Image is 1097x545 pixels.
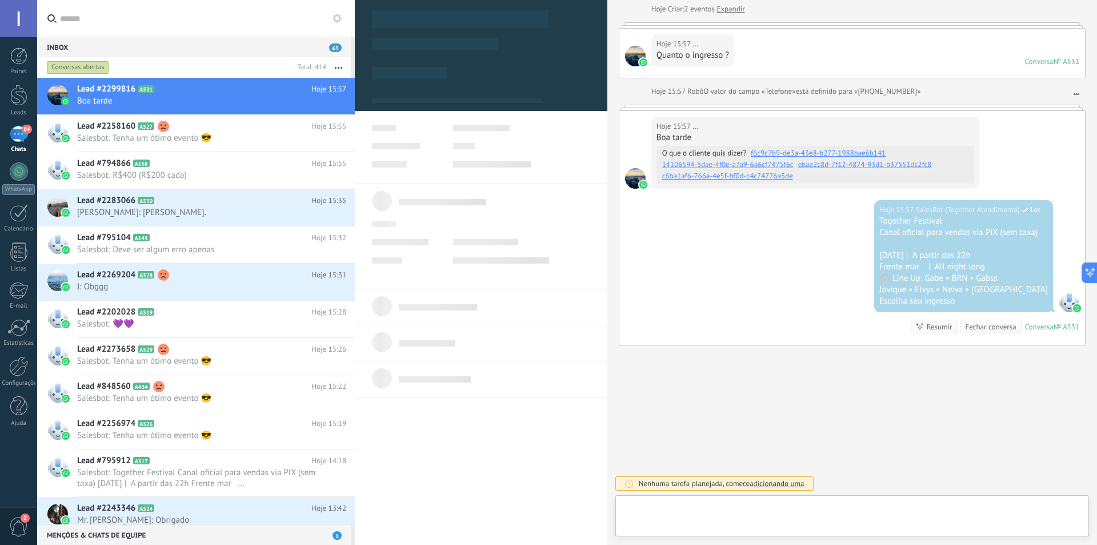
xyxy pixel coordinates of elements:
span: A527 [138,122,154,130]
span: Lead #2256974 [77,418,135,429]
div: Fechar conversa [965,321,1016,332]
span: Salesbot: R$400 (R$200 cada) [77,170,325,181]
span: A434 [133,383,150,390]
div: Inbox [37,37,351,57]
img: waba.svg [62,432,70,440]
span: Hoje 15:22 [312,381,346,392]
span: Hoje 15:28 [312,307,346,318]
div: Total: 414 [293,62,326,73]
span: Hoje 15:55 [312,158,346,169]
span: [PERSON_NAME]: [PERSON_NAME]. [77,207,325,218]
img: waba.svg [639,181,647,189]
div: 🎧 Line Up: Gabe • BRN • Gabss [879,273,1048,284]
span: 2 eventos [684,3,715,15]
span: Hoje 15:19 [312,418,346,429]
a: Lead #848560 A434 Hoje 15:22 Salesbot: Tenha um ótimo evento 😎 [37,375,355,412]
a: Lead #2258160 A527 Hoje 15:55 Salesbot: Tenha um ótimo evento 😎 [37,115,355,152]
div: Calendário [2,225,35,233]
span: 2 [21,514,30,523]
div: Configurações [2,380,35,387]
a: 14106594-5dae-4f0e-a7a9-6a6cf7475f6c [662,159,794,170]
span: A529 [138,345,154,353]
div: Hoje [651,3,668,15]
div: Hoje 15:57 [656,38,693,50]
a: Lead #2283066 A530 Hoje 15:35 [PERSON_NAME]: [PERSON_NAME]. [37,189,355,226]
span: ... [625,168,646,189]
span: Boa tarde [77,96,325,106]
div: WhatsApp [2,184,35,195]
div: Painel [2,68,35,75]
span: J: Obggg [77,281,325,292]
span: está definido para «[PHONE_NUMBER]» [795,86,920,97]
a: ebae2c8d-7f12-4874-93d1-b37551dc2fc8 [798,159,932,170]
span: Lead #2269204 [77,269,135,281]
span: Lead #795912 [77,455,131,467]
span: O valor do campo «Telefone» [703,86,795,97]
span: O que o cliente quis dizer? [662,146,975,184]
div: Resumir [927,321,952,332]
span: Salesbot: 💜💜 [77,319,325,329]
a: Lead #2243346 A524 Hoje 13:42 Mr. [PERSON_NAME]: Obrigado [37,497,355,534]
span: SalesBot (Together Atendimento) [916,204,1020,216]
img: waba.svg [62,469,70,477]
div: Chats [2,146,35,153]
span: Hoje 15:31 [312,269,346,281]
span: Lead #848560 [77,381,131,392]
a: Lead #795104 A145 Hoje 15:32 Salesbot: Deve ser algum erro apenas [37,226,355,263]
span: A528 [138,271,154,279]
img: waba.svg [62,134,70,142]
span: Lead #2283066 [77,195,135,206]
span: ... [692,121,698,132]
span: Robô [687,86,703,96]
span: Salesbot: Tenha um ótimo evento 😎 [77,133,325,144]
div: № A531 [1054,57,1079,66]
div: Listas [2,265,35,273]
span: adicionando uma [750,479,804,488]
img: waba.svg [639,58,647,66]
a: Lead #2273658 A529 Hoje 15:26 Salesbot: Tenha um ótimo evento 😎 [37,338,355,375]
span: Hoje 13:42 [312,503,346,514]
img: waba.svg [62,283,70,291]
img: waba.svg [62,357,70,365]
span: Salesbot: Tenha um ótimo evento 😎 [77,356,325,367]
span: A317 [133,457,150,464]
img: waba.svg [62,320,70,328]
span: Lead #2299816 [77,83,135,95]
div: Hoje 15:57 [651,86,688,97]
span: 1 [333,531,342,540]
span: Salesbot: Deve ser algum erro apenas [77,244,325,255]
span: Lead #2202028 [77,307,135,318]
span: 63 [329,43,342,52]
span: A519 [138,308,154,316]
span: Ler [1031,204,1040,216]
span: Hoje 15:35 [312,195,346,206]
a: Lead #795912 A317 Hoje 14:18 Salesbot: Together Festival Canal oficial para vendas via PIX (sem t... [37,449,355,496]
span: ... [692,38,698,50]
span: Hoje 15:32 [312,232,346,244]
div: E-mail [2,303,35,310]
a: c6ba1af6-766a-4e5f-bf0d-c4c74776a5de [662,170,793,182]
img: waba.svg [62,395,70,403]
span: Lead #2258160 [77,121,135,132]
span: Lead #2243346 [77,503,135,514]
div: № A531 [1054,322,1079,332]
span: Salesbot: Tenha um ótimo evento 😎 [77,393,325,404]
div: Ajuda [2,420,35,427]
span: Salesbot: Together Festival Canal oficial para vendas via PIX (sem taxa) [DATE] | A partir das 22... [77,467,325,489]
div: [DATE] | A partir das 22h [879,250,1048,261]
a: Lead #2256974 A526 Hoje 15:19 Salesbot: Tenha um ótimo evento 😎 [37,412,355,449]
div: Conversa [1025,57,1054,66]
a: Lead #2269204 A528 Hoje 15:31 J: Obggg [37,264,355,300]
span: Lead #2273658 [77,344,135,355]
span: A531 [138,85,154,93]
div: Canal oficial para vendas via PIX (sem taxa) [879,227,1048,238]
span: 64 [22,125,31,134]
img: waba.svg [1073,304,1081,312]
span: ... [625,46,646,66]
img: waba.svg [62,172,70,180]
a: ... [1074,86,1079,97]
div: Together Festival [879,216,1048,227]
div: Criar: [651,3,745,15]
div: Jovique • Elvys • Neiva • [GEOGRAPHIC_DATA] [879,284,1048,296]
span: Hoje 15:55 [312,121,346,132]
